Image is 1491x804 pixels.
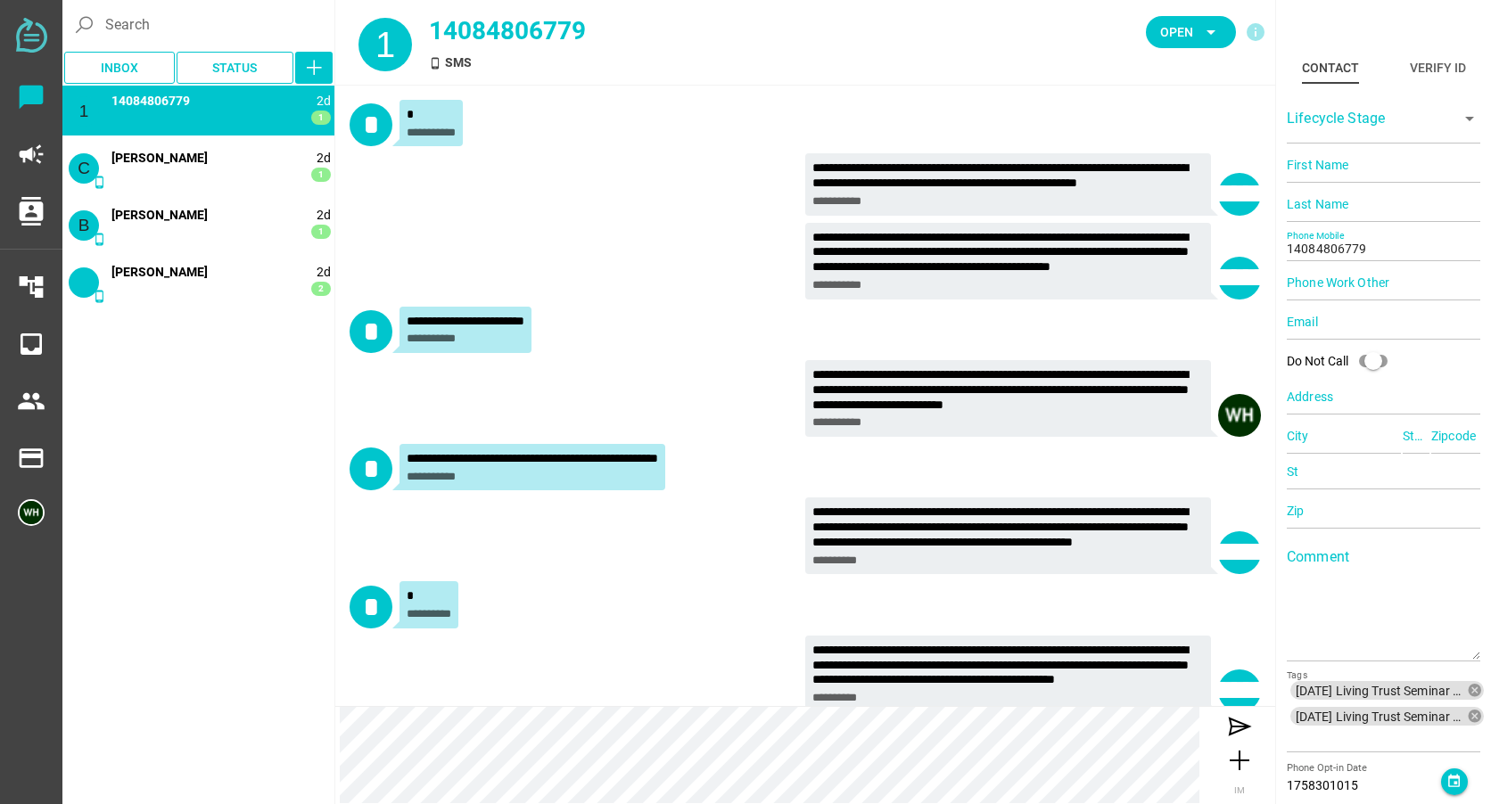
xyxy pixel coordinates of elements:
span: 1758382365 [317,265,331,279]
div: Do Not Call [1287,343,1398,379]
span: C [78,159,90,177]
i: campaign [17,140,45,168]
input: [DATE] Living Trust Seminar 1 seat text reminder.csv[DATE] Living Trust Seminar Day of Reminder.c... [1287,729,1480,751]
button: Status [177,52,294,84]
span: 1 [79,102,89,120]
span: 1758383060 [317,208,331,222]
span: 1 [375,25,395,64]
i: SMS [93,119,106,132]
input: Address [1287,379,1480,414]
button: Inbox [64,52,175,84]
i: SMS [93,290,106,303]
span: [DATE] Living Trust Seminar Day of Reminder.csv [1296,709,1466,725]
span: 2 [311,282,331,296]
span: 14086282989 [111,265,208,279]
span: 1758386461 [317,151,331,165]
input: First Name [1287,147,1480,183]
i: SMS [93,176,106,189]
span: 14084806779 [111,94,190,108]
div: 14084806779 [429,12,864,50]
textarea: Comment [1287,555,1480,660]
button: Open [1146,16,1236,48]
span: Status [212,57,257,78]
i: info [1245,21,1266,43]
span: 1 [311,111,331,125]
input: Phone Mobile [1287,226,1480,261]
input: Last Name [1287,186,1480,222]
i: people [17,387,45,415]
input: Phone Work Other [1287,265,1480,300]
i: event [1446,774,1462,789]
span: 14088028439 [111,208,208,222]
i: SMS [429,57,441,70]
i: arrow_drop_down [1459,108,1480,129]
img: 5edff51079ed9903661a2266-30.png [18,499,45,526]
i: cancel [1467,709,1483,725]
span: Open [1160,21,1193,43]
i: SMS [93,233,106,246]
span: 1758388167 [317,94,331,108]
i: payment [17,444,45,472]
span: B [78,216,90,234]
div: Contact [1302,57,1359,78]
i: account_tree [17,273,45,301]
input: Zipcode [1431,418,1480,454]
span: [DATE] Living Trust Seminar 1 seat text reminder.csv [1296,683,1466,699]
img: 5edff51079ed9903661a2266-30.png [1218,394,1261,437]
span: 1 [311,168,331,182]
input: City [1287,418,1401,454]
i: chat_bubble [17,83,45,111]
i: inbox [17,330,45,358]
div: Phone Opt-in Date [1287,761,1441,776]
i: contacts [17,197,45,226]
div: 1758301015 [1287,776,1441,795]
input: Email [1287,304,1480,340]
i: cancel [1467,683,1483,699]
span: IM [1234,785,1245,795]
div: Verify ID [1410,57,1466,78]
input: Zip [1287,493,1480,529]
input: St [1287,454,1480,489]
div: Do Not Call [1287,352,1348,371]
span: Inbox [101,57,138,78]
input: State [1403,418,1429,454]
img: svg+xml;base64,PD94bWwgdmVyc2lvbj0iMS4wIiBlbmNvZGluZz0iVVRGLTgiPz4KPHN2ZyB2ZXJzaW9uPSIxLjEiIHZpZX... [16,18,47,53]
span: 14084728864 [111,151,208,165]
span: 1 [311,225,331,239]
i: arrow_drop_down [1200,21,1222,43]
div: SMS [429,53,864,72]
